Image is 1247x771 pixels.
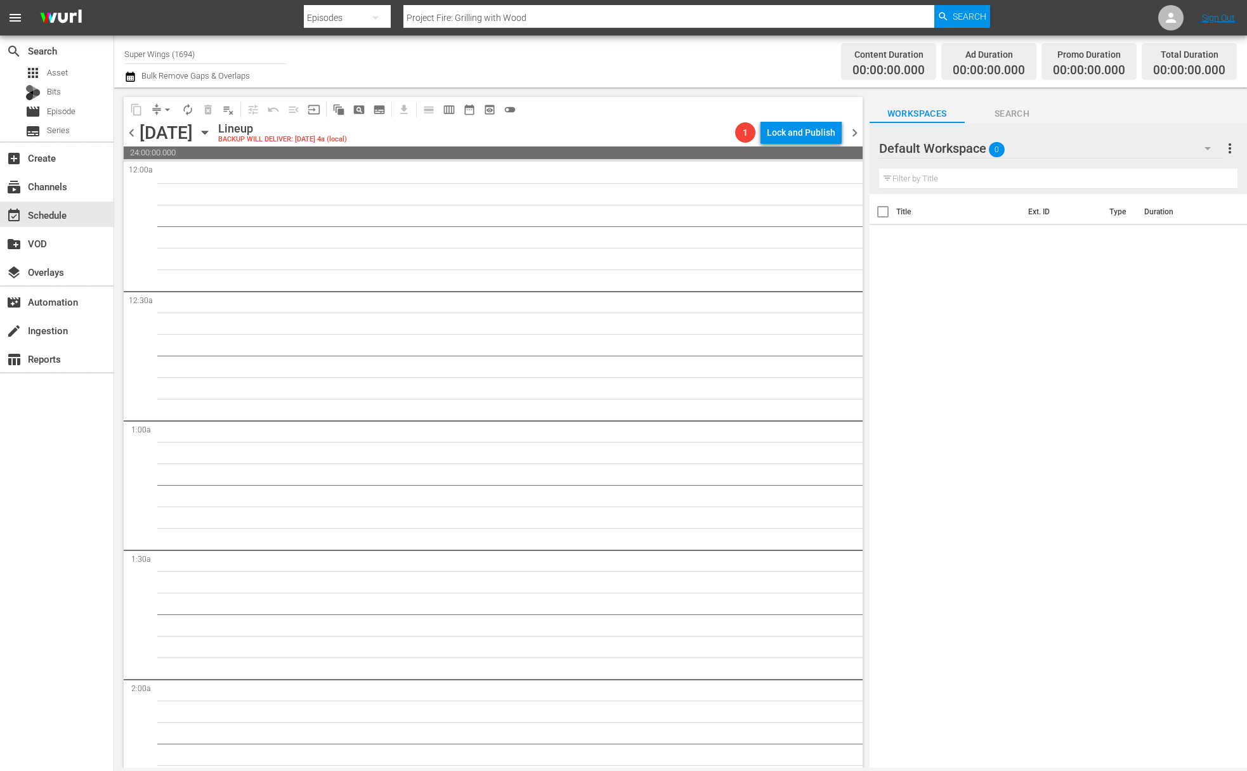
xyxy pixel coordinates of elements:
button: Lock and Publish [761,121,842,144]
span: Ingestion [6,323,22,339]
span: Bits [47,86,61,98]
span: Day Calendar View [414,97,439,122]
span: Search [6,44,22,59]
span: Week Calendar View [439,100,459,120]
span: auto_awesome_motion_outlined [332,103,345,116]
span: 1 [735,127,755,138]
span: playlist_remove_outlined [222,103,235,116]
div: Content Duration [852,46,925,63]
span: chevron_right [847,125,863,141]
span: Asset [47,67,68,79]
span: Channels [6,179,22,195]
span: more_vert [1222,141,1237,156]
span: pageview_outlined [353,103,365,116]
span: Revert to Primary Episode [263,100,284,120]
span: Asset [25,65,41,81]
span: Automation [6,295,22,310]
span: menu [8,10,23,25]
button: Search [934,5,990,28]
span: Episode [25,104,41,119]
span: Copy Lineup [126,100,147,120]
img: ans4CAIJ8jUAAAAAAAAAAAAAAAAAAAAAAAAgQb4GAAAAAAAAAAAAAAAAAAAAAAAAJMjXAAAAAAAAAAAAAAAAAAAAAAAAgAT5G... [30,3,91,33]
span: Series [47,124,70,137]
div: Default Workspace [879,131,1224,166]
span: chevron_left [124,125,140,141]
span: input [308,103,320,116]
span: 24:00:00.000 [124,146,863,159]
span: Overlays [6,265,22,280]
span: 00:00:00.000 [852,63,925,78]
div: Total Duration [1153,46,1225,63]
span: Create Search Block [349,100,369,120]
span: Search [965,106,1060,122]
span: 00:00:00.000 [1153,63,1225,78]
span: preview_outlined [483,103,496,116]
span: Clear Lineup [218,100,238,120]
span: arrow_drop_down [161,103,174,116]
span: Reports [6,352,22,367]
div: Bits [25,85,41,100]
span: Fill episodes with ad slates [284,100,304,120]
span: Search [953,5,986,28]
div: Lock and Publish [767,121,835,144]
span: autorenew_outlined [181,103,194,116]
span: calendar_view_week_outlined [443,103,455,116]
span: Bulk Remove Gaps & Overlaps [140,71,250,81]
div: BACKUP WILL DELIVER: [DATE] 4a (local) [218,136,347,144]
span: Episode [47,105,75,118]
div: Lineup [218,122,347,136]
span: Month Calendar View [459,100,480,120]
span: 24 hours Lineup View is OFF [500,100,520,120]
th: Type [1102,194,1137,230]
a: Sign Out [1202,13,1235,23]
button: more_vert [1222,133,1237,164]
span: Series [25,124,41,139]
div: Ad Duration [953,46,1025,63]
th: Duration [1137,194,1213,230]
span: Select an event to delete [198,100,218,120]
span: 00:00:00.000 [953,63,1025,78]
div: Promo Duration [1053,46,1125,63]
span: Create [6,151,22,166]
span: create_new_folder [6,236,22,252]
div: [DATE] [140,122,193,143]
span: date_range_outlined [463,103,476,116]
span: Loop Content [178,100,198,120]
span: Schedule [6,208,22,223]
span: 00:00:00.000 [1053,63,1125,78]
span: 0 [989,136,1005,163]
span: Workspaces [870,106,965,122]
th: Title [896,194,1021,230]
span: Create Series Block [369,100,389,120]
span: toggle_off [504,103,516,116]
span: subtitles_outlined [373,103,386,116]
span: Update Metadata from Key Asset [304,100,324,120]
span: Remove Gaps & Overlaps [147,100,178,120]
th: Ext. ID [1021,194,1102,230]
span: compress [150,103,163,116]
